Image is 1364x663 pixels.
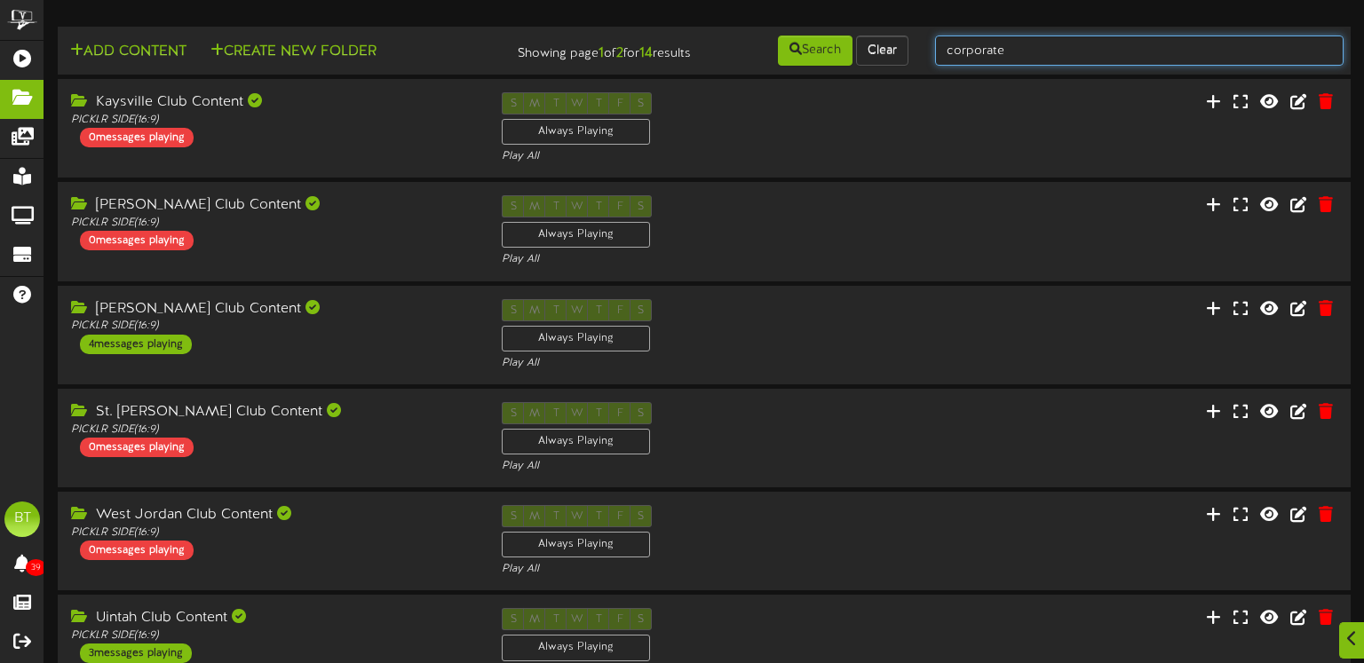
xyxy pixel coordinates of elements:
[502,222,650,248] div: Always Playing
[487,34,704,64] div: Showing page of for results
[599,45,604,61] strong: 1
[205,41,382,63] button: Create New Folder
[71,299,475,320] div: [PERSON_NAME] Club Content
[80,128,194,147] div: 0 messages playing
[71,92,475,113] div: Kaysville Club Content
[502,532,650,557] div: Always Playing
[71,195,475,216] div: [PERSON_NAME] Club Content
[502,326,650,351] div: Always Playing
[502,635,650,660] div: Always Playing
[65,41,192,63] button: Add Content
[502,429,650,454] div: Always Playing
[71,608,475,628] div: Uintah Club Content
[502,562,906,577] div: Play All
[26,559,46,576] span: 39
[935,36,1344,66] input: -- Search Folders by Name --
[502,149,906,164] div: Play All
[778,36,852,66] button: Search
[71,113,475,128] div: PICKLR SIDE ( 16:9 )
[502,459,906,474] div: Play All
[80,438,194,457] div: 0 messages playing
[856,36,908,66] button: Clear
[71,422,475,438] div: PICKLR SIDE ( 16:9 )
[616,45,623,61] strong: 2
[80,643,192,663] div: 3 messages playing
[502,119,650,145] div: Always Playing
[71,319,475,334] div: PICKLR SIDE ( 16:9 )
[71,525,475,541] div: PICKLR SIDE ( 16:9 )
[71,505,475,525] div: West Jordan Club Content
[502,356,906,371] div: Play All
[71,628,475,643] div: PICKLR SIDE ( 16:9 )
[80,541,194,560] div: 0 messages playing
[639,45,653,61] strong: 14
[80,231,194,250] div: 0 messages playing
[502,252,906,267] div: Play All
[71,402,475,422] div: St. [PERSON_NAME] Club Content
[71,216,475,231] div: PICKLR SIDE ( 16:9 )
[4,501,40,537] div: BT
[80,335,192,354] div: 4 messages playing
